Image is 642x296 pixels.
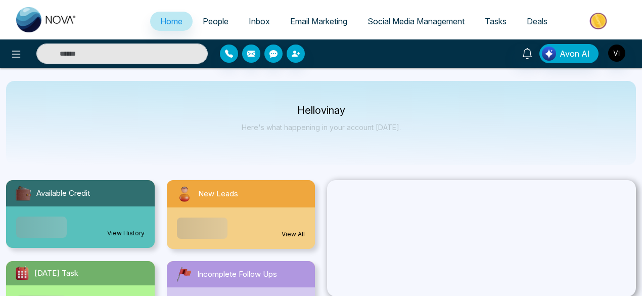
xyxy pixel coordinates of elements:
[485,16,507,26] span: Tasks
[36,188,90,199] span: Available Credit
[563,10,636,32] img: Market-place.gif
[517,12,558,31] a: Deals
[16,7,77,32] img: Nova CRM Logo
[239,12,280,31] a: Inbox
[34,268,78,279] span: [DATE] Task
[197,269,277,280] span: Incomplete Follow Ups
[150,12,193,31] a: Home
[107,229,145,238] a: View History
[14,265,30,281] img: todayTask.svg
[242,123,401,132] p: Here's what happening in your account [DATE].
[242,106,401,115] p: Hello vinay
[203,16,228,26] span: People
[280,12,357,31] a: Email Marketing
[542,47,556,61] img: Lead Flow
[539,44,599,63] button: Avon AI
[193,12,239,31] a: People
[249,16,270,26] span: Inbox
[198,188,238,200] span: New Leads
[527,16,547,26] span: Deals
[175,265,193,283] img: followUps.svg
[357,12,475,31] a: Social Media Management
[14,184,32,202] img: availableCredit.svg
[282,230,305,239] a: View All
[160,16,182,26] span: Home
[475,12,517,31] a: Tasks
[560,48,590,60] span: Avon AI
[290,16,347,26] span: Email Marketing
[161,180,322,249] a: New LeadsView All
[175,184,194,203] img: newLeads.svg
[608,45,625,62] img: User Avatar
[368,16,465,26] span: Social Media Management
